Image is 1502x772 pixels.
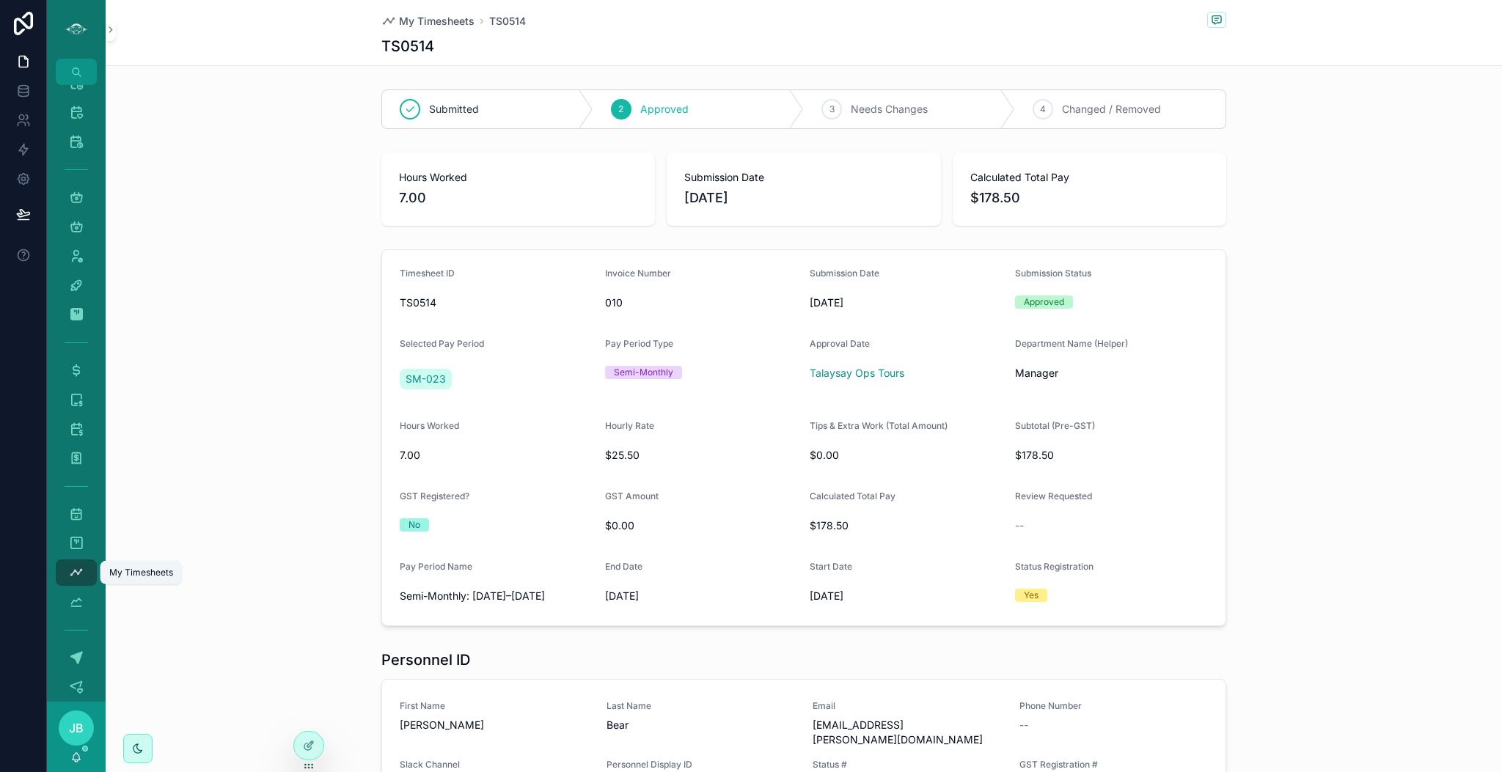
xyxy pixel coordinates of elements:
span: Review Requested [1015,490,1092,501]
a: Talaysay Ops Tours [810,366,904,381]
span: Changed / Removed [1062,102,1161,117]
div: Yes [1024,589,1038,602]
span: Email [813,700,1002,712]
img: App logo [65,18,88,41]
span: GST Registration # [1019,759,1209,771]
div: My Timesheets [109,567,173,578]
span: $178.50 [810,518,1003,533]
div: Approved [1024,295,1064,309]
span: Timesheet ID [400,268,455,279]
span: $0.00 [810,448,1003,463]
span: Invoice Number [605,268,671,279]
span: 010 [605,295,799,310]
span: Approved [640,102,689,117]
span: Submitted [429,102,479,117]
span: [EMAIL_ADDRESS][PERSON_NAME][DOMAIN_NAME] [813,718,1002,747]
span: Submission Date [684,170,923,185]
span: [DATE] [810,589,1003,603]
span: End Date [605,561,642,572]
span: Bear [607,718,796,732]
span: JB [69,719,84,737]
span: Pay Period Type [605,338,673,349]
span: Approval Date [810,338,870,349]
span: First Name [400,700,589,712]
span: GST Amount [605,490,659,501]
span: Hours Worked [400,420,459,431]
span: $25.50 [605,448,799,463]
span: [PERSON_NAME] [400,718,589,732]
span: Status Registration [1015,561,1093,572]
a: My Timesheets [381,14,475,29]
span: $0.00 [605,518,799,533]
div: scrollable content [47,85,106,702]
span: 2 [618,103,623,115]
h1: TS0514 [381,36,434,56]
span: Calculated Total Pay [810,490,895,501]
span: Last Name [607,700,796,712]
a: TS0514 [489,14,526,29]
span: Department Name (Helper) [1015,338,1128,349]
span: Phone Number [1019,700,1209,712]
span: TS0514 [400,295,593,310]
div: Semi-Monthly [614,366,673,379]
span: [DATE] [605,589,799,603]
span: Tips & Extra Work (Total Amount) [810,420,948,431]
span: Status # [813,759,1002,771]
span: My Timesheets [399,14,475,29]
span: 3 [829,103,835,115]
span: -- [1015,518,1024,533]
span: Start Date [810,561,852,572]
div: No [409,518,420,532]
h1: Personnel ID [381,650,470,670]
span: Calculated Total Pay [970,170,1209,185]
span: Subtotal (Pre-GST) [1015,420,1095,431]
span: Submission Status [1015,268,1091,279]
span: 7.00 [399,188,637,208]
span: SM-023 [406,372,446,386]
span: [DATE] [810,295,1003,310]
span: Semi-Monthly: [DATE]–[DATE] [400,589,593,603]
span: $178.50 [1015,448,1209,463]
span: Submission Date [810,268,879,279]
span: 7.00 [400,448,593,463]
span: Hours Worked [399,170,637,185]
span: 4 [1040,103,1046,115]
a: SM-023 [400,369,452,389]
span: $178.50 [970,188,1209,208]
span: Pay Period Name [400,561,472,572]
span: Needs Changes [851,102,928,117]
span: Slack Channel [400,759,589,771]
span: Personnel Display ID [607,759,796,771]
span: Hourly Rate [605,420,654,431]
span: Selected Pay Period [400,338,484,349]
span: -- [1019,718,1028,732]
span: [DATE] [684,188,923,208]
span: GST Registered? [400,490,469,501]
span: Manager [1015,366,1209,381]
